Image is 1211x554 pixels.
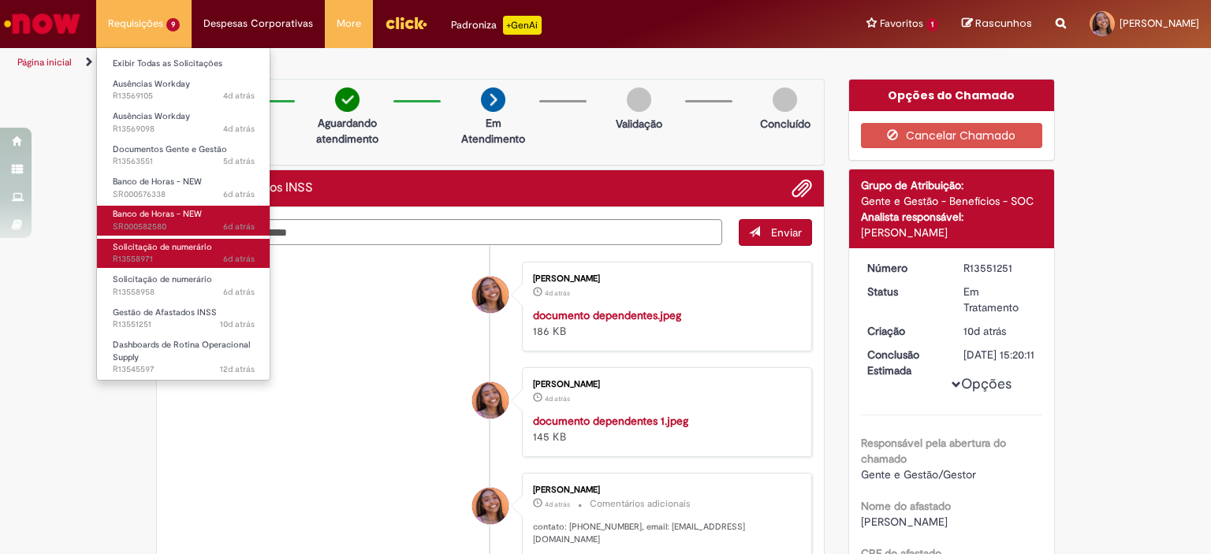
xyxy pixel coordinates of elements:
dt: Status [855,284,952,299]
time: 19/09/2025 15:22:18 [220,318,255,330]
span: Banco de Horas - NEW [113,208,202,220]
span: R13545597 [113,363,255,376]
div: [PERSON_NAME] [533,380,796,389]
span: Despesas Corporativas [203,16,313,32]
span: R13558971 [113,253,255,266]
span: 4d atrás [223,123,255,135]
span: R13569098 [113,123,255,136]
span: Solicitação de numerário [113,241,212,253]
time: 23/09/2025 13:09:46 [223,253,255,265]
span: Ausências Workday [113,78,190,90]
textarea: Digite sua mensagem aqui... [169,219,722,246]
span: SR000582580 [113,221,255,233]
a: Aberto SR000582580 : Banco de Horas - NEW [97,206,270,235]
time: 26/09/2025 08:48:29 [545,288,570,298]
span: Documentos Gente e Gestão [113,143,227,155]
a: Aberto R13545597 : Dashboards de Rotina Operacional Supply [97,336,270,370]
span: Dashboards de Rotina Operacional Supply [113,339,250,363]
time: 23/09/2025 14:23:14 [223,221,255,232]
a: Aberto SR000576338 : Banco de Horas - NEW [97,173,270,203]
time: 18/09/2025 07:53:51 [220,363,255,375]
span: 4d atrás [545,500,570,509]
time: 19/09/2025 15:22:15 [963,324,1006,338]
div: Mariana Rodrigues Menezes [472,382,509,418]
dt: Conclusão Estimada [855,347,952,378]
span: R13563551 [113,155,255,168]
div: Mariana Rodrigues Menezes [472,277,509,313]
span: 10d atrás [963,324,1006,338]
img: check-circle-green.png [335,87,360,112]
span: 10d atrás [220,318,255,330]
div: Opções do Chamado [849,80,1055,111]
div: Grupo de Atribuição: [861,177,1043,193]
p: contato: [PHONE_NUMBER], email: [EMAIL_ADDRESS][DOMAIN_NAME] [533,521,796,545]
span: Favoritos [880,16,923,32]
p: Aguardando atendimento [309,115,386,147]
div: Analista responsável: [861,209,1043,225]
button: Enviar [739,219,812,246]
span: 1 [926,18,938,32]
div: R13551251 [963,260,1037,276]
small: Comentários adicionais [590,497,691,511]
span: [PERSON_NAME] [861,515,948,529]
time: 26/09/2025 08:30:12 [545,500,570,509]
div: Gente e Gestão - Benefícios - SOC [861,193,1043,209]
a: Aberto R13558958 : Solicitação de numerário [97,271,270,300]
p: Em Atendimento [455,115,531,147]
span: More [337,16,361,32]
span: 4d atrás [223,90,255,102]
a: Página inicial [17,56,72,69]
p: Validação [616,116,662,132]
time: 26/09/2025 08:48:28 [545,394,570,403]
a: Aberto R13558971 : Solicitação de numerário [97,239,270,268]
div: [DATE] 15:20:11 [963,347,1037,363]
dt: Criação [855,323,952,339]
span: Gente e Gestão/Gestor [861,467,976,481]
div: [PERSON_NAME] [533,274,796,284]
img: ServiceNow [2,8,83,39]
a: Aberto R13551251 : Gestão de Afastados INSS [97,304,270,333]
span: Rascunhos [975,16,1032,31]
time: 26/09/2025 08:21:44 [223,123,255,135]
b: Responsável pela abertura do chamado [861,436,1006,466]
span: 4d atrás [545,288,570,298]
span: Gestão de Afastados INSS [113,307,217,318]
img: img-circle-grey.png [627,87,651,112]
span: Solicitação de numerário [113,273,212,285]
img: img-circle-grey.png [773,87,797,112]
span: 6d atrás [223,286,255,298]
button: Cancelar Chamado [861,123,1043,148]
span: 6d atrás [223,188,255,200]
a: documento dependentes.jpeg [533,308,681,322]
div: Padroniza [451,16,542,35]
span: R13558958 [113,286,255,299]
a: documento dependentes 1.jpeg [533,414,688,428]
div: Em Tratamento [963,284,1037,315]
time: 24/09/2025 15:12:34 [223,155,255,167]
button: Adicionar anexos [792,178,812,199]
a: Aberto R13569105 : Ausências Workday [97,76,270,105]
p: Concluído [760,116,810,132]
div: [PERSON_NAME] [861,225,1043,240]
a: Aberto R13569098 : Ausências Workday [97,108,270,137]
ul: Requisições [96,47,270,381]
span: [PERSON_NAME] [1120,17,1199,30]
div: [PERSON_NAME] [533,485,796,495]
span: 4d atrás [545,394,570,403]
p: +GenAi [503,16,542,35]
b: Nome do afastado [861,499,951,513]
span: R13569105 [113,90,255,102]
span: Requisições [108,16,163,32]
img: click_logo_yellow_360x200.png [385,11,427,35]
span: 6d atrás [223,221,255,232]
time: 24/09/2025 07:17:57 [223,188,255,200]
span: 12d atrás [220,363,255,375]
a: Aberto R13563551 : Documentos Gente e Gestão [97,141,270,170]
span: 6d atrás [223,253,255,265]
div: 145 KB [533,413,796,444]
span: Ausências Workday [113,110,190,122]
img: arrow-next.png [481,87,505,112]
div: 19/09/2025 15:22:15 [963,323,1037,339]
